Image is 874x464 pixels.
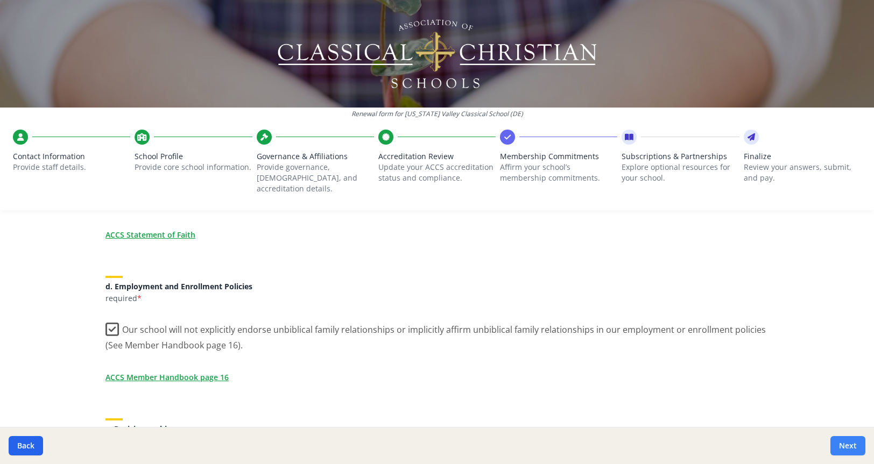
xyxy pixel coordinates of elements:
[276,16,598,91] img: Logo
[378,162,496,183] p: Update your ACCS accreditation status and compliance.
[105,293,769,304] p: required
[500,151,617,162] span: Membership Commitments
[744,151,861,162] span: Finalize
[105,229,195,240] a: ACCS Statement of Faith
[257,162,374,194] p: Provide governance, [DEMOGRAPHIC_DATA], and accreditation details.
[622,162,739,183] p: Explore optional resources for your school.
[9,436,43,455] button: Back
[500,162,617,183] p: Affirm your school’s membership commitments.
[105,425,769,433] h5: e. Decision-making
[13,151,130,162] span: Contact Information
[378,151,496,162] span: Accreditation Review
[622,151,739,162] span: Subscriptions & Partnerships
[830,436,865,455] button: Next
[135,162,252,173] p: Provide core school information.
[744,162,861,183] p: Review your answers, submit, and pay.
[135,151,252,162] span: School Profile
[105,316,769,352] label: Our school will not explicitly endorse unbiblical family relationships or implicitly affirm unbib...
[105,372,229,383] a: ACCS Member Handbook page 16
[257,151,374,162] span: Governance & Affiliations
[13,162,130,173] p: Provide staff details.
[105,282,769,290] h5: d. Employment and Enrollment Policies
